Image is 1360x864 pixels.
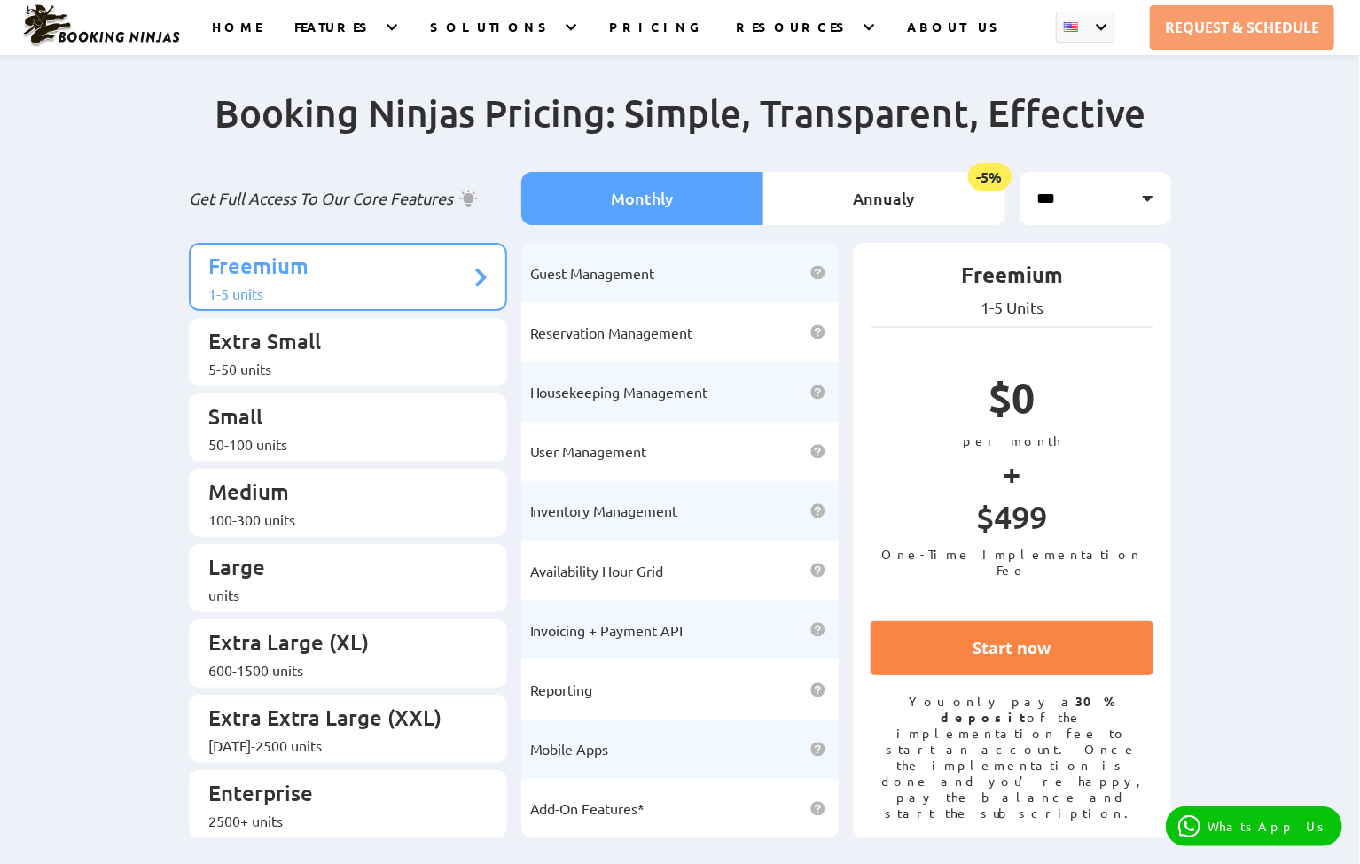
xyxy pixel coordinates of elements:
img: help icon [810,563,825,578]
div: [DATE]-2500 units [208,736,470,754]
div: 1-5 units [208,284,470,302]
a: FEATURES [294,19,375,55]
a: ABOUT US [907,19,1005,55]
span: Add-On Features* [530,799,645,817]
span: Reservation Management [530,323,693,341]
div: 600-1500 units [208,661,470,679]
img: help icon [810,742,825,757]
img: help icon [810,682,825,697]
h2: Booking Ninjas Pricing: Simple, Transparent, Effective [189,90,1171,172]
div: 5-50 units [208,360,470,378]
p: $0 [871,371,1153,432]
p: per month [871,432,1153,448]
div: units [208,586,470,603]
a: SOLUTIONS [430,19,554,55]
span: Reporting [530,681,593,698]
a: PRICING [609,19,702,55]
p: Get Full Access To Our Core Features [189,188,507,209]
p: $499 [871,497,1153,546]
div: 100-300 units [208,510,470,528]
p: Large [208,553,470,586]
span: Housekeeping Management [530,383,708,401]
p: Extra Extra Large (XXL) [208,704,470,736]
p: WhatsApp Us [1208,819,1330,834]
p: You only pay a of the implementation fee to start an account. Once the implementation is done and... [871,693,1153,821]
img: help icon [810,622,825,637]
a: WhatsApp Us [1166,806,1342,846]
span: Availability Hour Grid [530,562,664,580]
img: help icon [810,385,825,400]
div: 2500+ units [208,812,470,829]
img: help icon [810,503,825,518]
div: 50-100 units [208,435,470,453]
strong: 30% deposit [942,693,1116,725]
img: help icon [810,801,825,816]
p: Enterprise [208,779,470,812]
li: Annualy [763,172,1005,225]
span: -5% [968,163,1012,191]
img: help icon [810,444,825,459]
p: 1-5 Units [871,298,1153,317]
p: One-Time Implementation Fee [871,546,1153,578]
p: Medium [208,478,470,510]
p: Freemium [208,252,470,284]
p: Extra Small [208,327,470,360]
span: User Management [530,442,647,460]
a: HOME [212,19,262,55]
li: Monthly [521,172,763,225]
span: Guest Management [530,264,655,282]
a: Start now [871,621,1153,675]
p: Freemium [871,261,1153,298]
img: help icon [810,324,825,339]
img: help icon [810,265,825,280]
span: Invoicing + Payment API [530,621,684,639]
span: Mobile Apps [530,740,609,758]
a: RESOURCES [736,19,852,55]
p: Small [208,402,470,435]
span: Inventory Management [530,502,678,519]
p: + [871,448,1153,497]
p: Extra Large (XL) [208,628,470,661]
